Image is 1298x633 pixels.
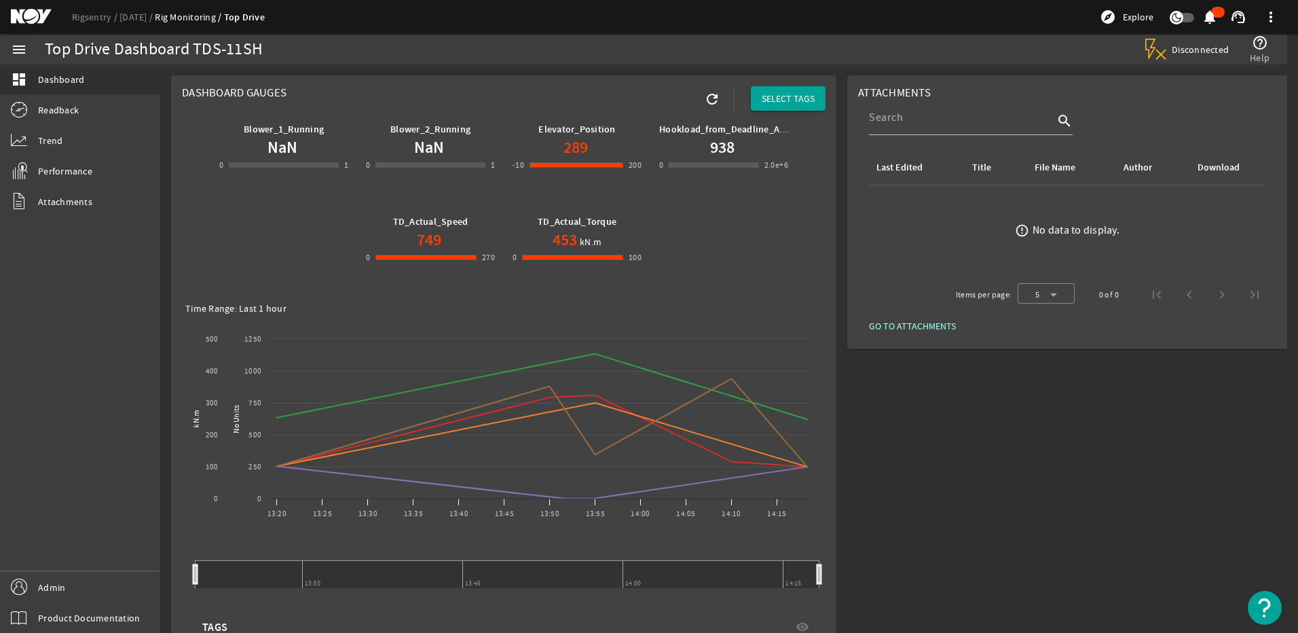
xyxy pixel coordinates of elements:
div: 100 [629,251,642,264]
span: Product Documentation [38,611,140,625]
span: Dashboard Gauges [182,86,286,100]
text: 13:35 [404,509,423,519]
div: Time Range: Last 1 hour [185,302,822,315]
a: [DATE] [119,11,155,23]
button: SELECT TAGS [751,86,826,111]
b: Hookload_from_Deadline_Anchor [659,123,804,136]
text: 13:20 [267,509,286,519]
button: GO TO ATTACHMENTS [858,314,967,338]
text: 300 [206,398,219,408]
span: Attachments [38,195,92,209]
text: 0 [214,494,218,504]
div: 1 [491,158,495,172]
div: Author [1121,160,1179,175]
text: 500 [248,430,261,440]
div: File Name [1033,160,1105,175]
text: 400 [206,366,219,376]
div: -10 [513,158,524,172]
div: Title [972,160,991,175]
text: 13:40 [449,509,468,519]
text: 750 [248,398,261,408]
div: Title [970,160,1016,175]
div: 270 [482,251,495,264]
div: Items per page: [956,288,1012,302]
span: SELECT TAGS [762,92,815,105]
span: Admin [38,581,65,594]
span: GO TO ATTACHMENTS [869,319,956,333]
div: 0 [366,251,370,264]
span: Dashboard [38,73,84,86]
text: 0 [257,494,261,504]
div: Top Drive Dashboard TDS-11SH [45,43,263,56]
span: Trend [38,134,62,147]
a: Top Drive [224,11,265,24]
text: 1250 [244,334,261,344]
mat-icon: explore [1100,9,1116,25]
b: TD_Actual_Torque [538,215,616,228]
span: kN.m [577,235,601,249]
div: 0 [659,158,663,172]
mat-icon: help_outline [1252,35,1268,51]
input: Search [869,109,1054,126]
h1: 749 [417,229,441,251]
a: Rigsentry [72,11,119,23]
h1: NaN [414,137,444,158]
h1: 289 [563,137,588,158]
div: 2.0e+6 [764,158,788,172]
text: 14:10 [722,509,741,519]
text: 13:30 [358,509,377,519]
b: Elevator_Position [538,123,615,136]
div: Author [1124,160,1152,175]
div: File Name [1035,160,1075,175]
mat-icon: menu [11,41,27,58]
div: No data to display. [1033,223,1119,237]
div: 0 [219,158,223,172]
text: 14:00 [631,509,650,519]
h1: 453 [553,229,577,251]
div: 200 [629,158,642,172]
text: 14:15 [767,509,786,519]
mat-icon: error_outline [1015,223,1029,238]
text: 200 [206,430,219,440]
a: Rig Monitoring [155,11,223,23]
text: 100 [206,462,219,472]
button: more_vert [1255,1,1287,33]
text: 13:25 [313,509,332,519]
button: Explore [1094,6,1159,28]
text: 14:05 [676,509,695,519]
text: kN.m [191,410,202,428]
b: Blower_1_Running [244,123,324,136]
h1: 938 [710,137,735,158]
mat-icon: support_agent [1230,9,1246,25]
div: 0 of 0 [1099,288,1119,302]
button: Open Resource Center [1248,591,1282,625]
mat-icon: notifications [1202,9,1218,25]
text: 500 [206,334,219,344]
div: Last Edited [876,160,923,175]
text: 1000 [244,366,261,376]
text: No Units [231,405,242,433]
span: Help [1250,51,1269,65]
div: 0 [366,158,370,172]
h1: NaN [267,137,297,158]
text: 250 [248,462,261,472]
b: Blower_2_Running [390,123,470,136]
div: Download [1198,160,1240,175]
span: Readback [38,103,79,117]
div: 0 [513,251,517,264]
svg: Chart title [182,319,819,529]
text: 13:55 [586,509,605,519]
span: Performance [38,164,92,178]
div: 1 [344,158,348,172]
text: 13:50 [540,509,559,519]
mat-icon: refresh [704,91,720,107]
span: Attachments [858,86,931,100]
span: Disconnected [1172,43,1229,56]
b: TD_Actual_Speed [393,215,468,228]
div: Last Edited [874,160,954,175]
i: search [1056,113,1073,129]
text: 13:45 [495,509,514,519]
mat-icon: dashboard [11,71,27,88]
span: Explore [1123,10,1153,24]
